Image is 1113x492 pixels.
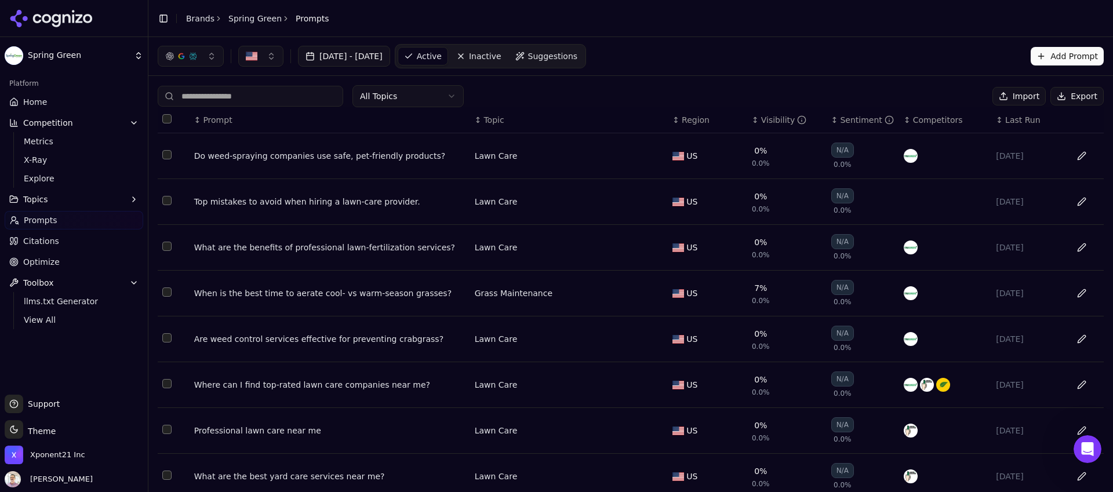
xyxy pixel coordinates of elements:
a: Spring Green [228,13,282,24]
div: 0% [754,420,767,431]
div: Platform [5,74,143,93]
span: 0.0% [752,342,770,351]
button: Add Prompt [1031,47,1104,65]
img: Profile image for Deniz [49,6,68,25]
img: US flag [672,152,684,161]
span: US [686,333,697,345]
button: [DATE] - [DATE] [298,46,390,67]
a: Lawn Care [475,196,518,207]
div: [DATE] [996,196,1059,207]
button: Toolbox [5,274,143,292]
a: Lawn Care [475,242,518,253]
th: Competitors [899,107,991,133]
a: Brands [186,14,214,23]
span: Prompt [203,114,232,126]
span: US [686,471,697,482]
span: Theme [23,427,56,436]
span: US [686,196,697,207]
img: Profile image for Alp [33,6,52,25]
a: Lawn Care [475,333,518,345]
a: Inactive [450,47,507,65]
span: 0.0% [834,252,852,261]
span: X-Ray [24,154,125,166]
span: US [686,379,697,391]
a: Top mistakes to avoid when hiring a lawn‑care provider. [194,196,465,207]
div: ↕Competitors [904,114,987,126]
a: Lawn Care [475,150,518,162]
span: 0.0% [834,206,852,215]
div: [DATE] [996,150,1059,162]
a: Where can I find top-rated lawn care companies near me? [194,379,465,391]
span: US [686,425,697,436]
img: trugreen [904,240,918,254]
a: When is the best time to aerate cool- vs warm-season grasses? [194,287,465,299]
button: go back [8,5,30,27]
div: N/A [831,280,854,295]
button: Select all rows [162,114,172,123]
div: ↕Topic [475,114,664,126]
img: lawn doctor [904,469,918,483]
textarea: Message… [10,355,222,375]
div: 0% [754,328,767,340]
a: Lawn Care [475,379,518,391]
a: What are the benefits of professional lawn‑fertilization services? [194,242,465,253]
span: View All [24,314,125,326]
div: [DATE] [996,379,1059,391]
div: Sentiment [840,114,893,126]
button: Open user button [5,471,93,487]
span: US [686,150,697,162]
img: Spring Green [5,46,23,65]
span: 0.0% [752,205,770,214]
div: 7% [754,282,767,294]
span: Metrics [24,136,125,147]
a: Lawn Care [475,471,518,482]
div: [DATE] [996,425,1059,436]
div: Visibility [761,114,807,126]
div: ↕Prompt [194,114,465,126]
div: [DATE] [996,287,1059,299]
div: N/A [831,188,854,203]
button: Gif picker [37,380,46,389]
h1: Cognizo [72,11,108,20]
div: Grass Maintenance [475,287,552,299]
button: Select row 3 [162,242,172,251]
button: Select row 7 [162,425,172,434]
button: Edit in sheet [1072,467,1091,486]
button: Home [181,5,203,27]
span: Prompts [24,214,57,226]
div: 0% [754,145,767,156]
img: US flag [672,381,684,389]
span: 0.0% [752,250,770,260]
th: brandMentionRate [747,107,827,133]
a: View All [19,312,129,328]
th: Last Run [991,107,1064,133]
button: Select row 6 [162,379,172,388]
button: Select row 5 [162,333,172,342]
button: Send a message… [199,375,217,393]
a: X-Ray [19,152,129,168]
div: Lawn Care [475,425,518,436]
a: Are weed control services effective for preventing crabgrass? [194,333,465,345]
button: Start recording [74,380,83,389]
button: Edit in sheet [1072,421,1091,440]
div: [DATE] [996,242,1059,253]
img: US flag [672,198,684,206]
div: [DATE] [996,471,1059,482]
div: ↕Region [672,114,743,126]
a: Explore [19,170,129,187]
img: trugreen [904,149,918,163]
span: 0.0% [834,389,852,398]
a: Prompts [5,211,143,229]
a: Active [398,47,448,65]
span: Home [23,96,47,108]
span: Active [417,50,442,62]
a: Metrics [19,133,129,150]
div: [DATE] [996,333,1059,345]
span: Topic [483,114,504,126]
div: ↕Last Run [996,114,1059,126]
